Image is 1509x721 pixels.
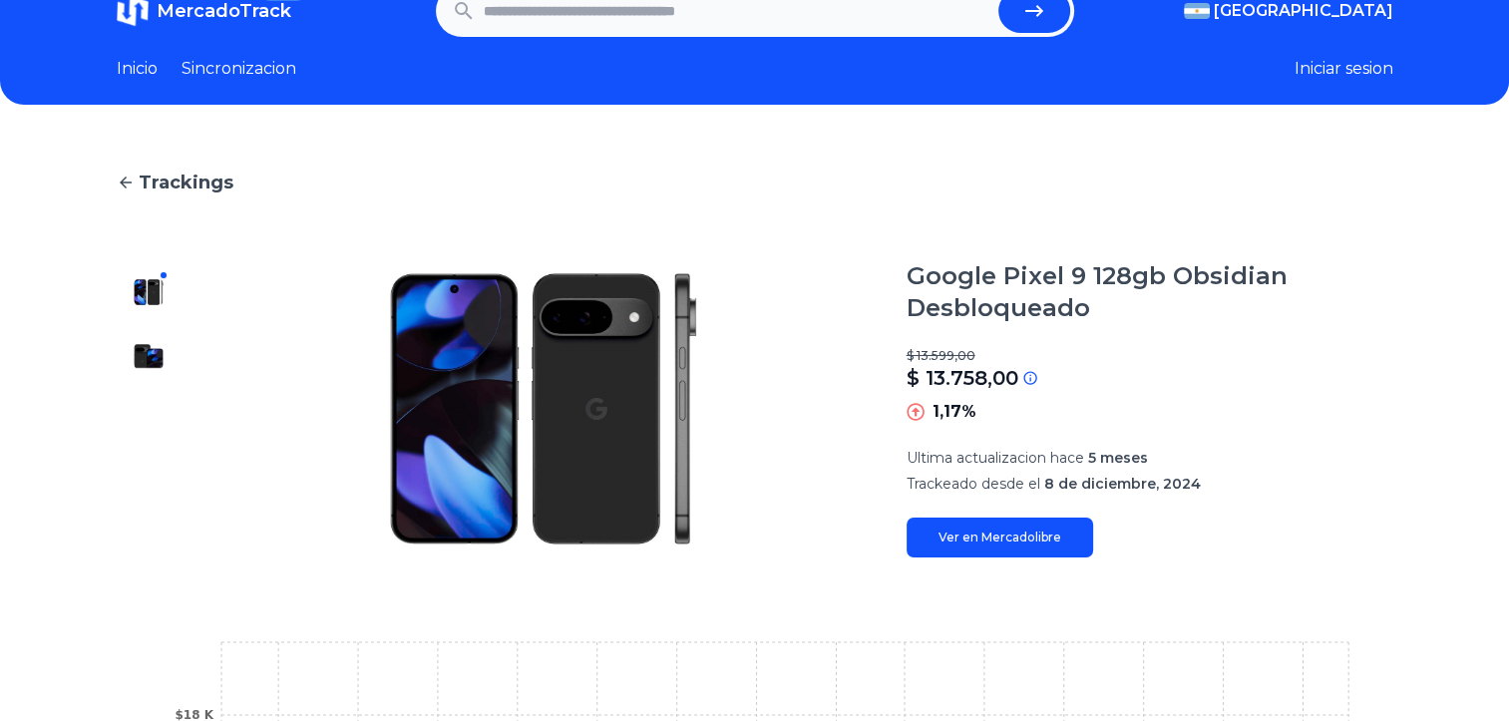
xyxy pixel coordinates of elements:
h1: Google Pixel 9 128gb Obsidian Desbloqueado [907,260,1393,324]
img: Google Pixel 9 128gb Obsidian Desbloqueado [133,276,165,308]
span: Trackings [139,169,233,196]
a: Inicio [117,57,158,81]
p: $ 13.758,00 [907,364,1018,392]
a: Trackings [117,169,1393,196]
a: Sincronizacion [182,57,296,81]
img: Google Pixel 9 128gb Obsidian Desbloqueado [133,340,165,372]
p: 1,17% [933,400,976,424]
span: Ultima actualizacion hace [907,449,1084,467]
a: Ver en Mercadolibre [907,518,1093,557]
p: $ 13.599,00 [907,348,1393,364]
button: Iniciar sesion [1295,57,1393,81]
span: 8 de diciembre, 2024 [1044,475,1201,493]
span: 5 meses [1088,449,1148,467]
span: Trackeado desde el [907,475,1040,493]
img: Argentina [1184,3,1210,19]
img: Google Pixel 9 128gb Obsidian Desbloqueado [220,260,867,557]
